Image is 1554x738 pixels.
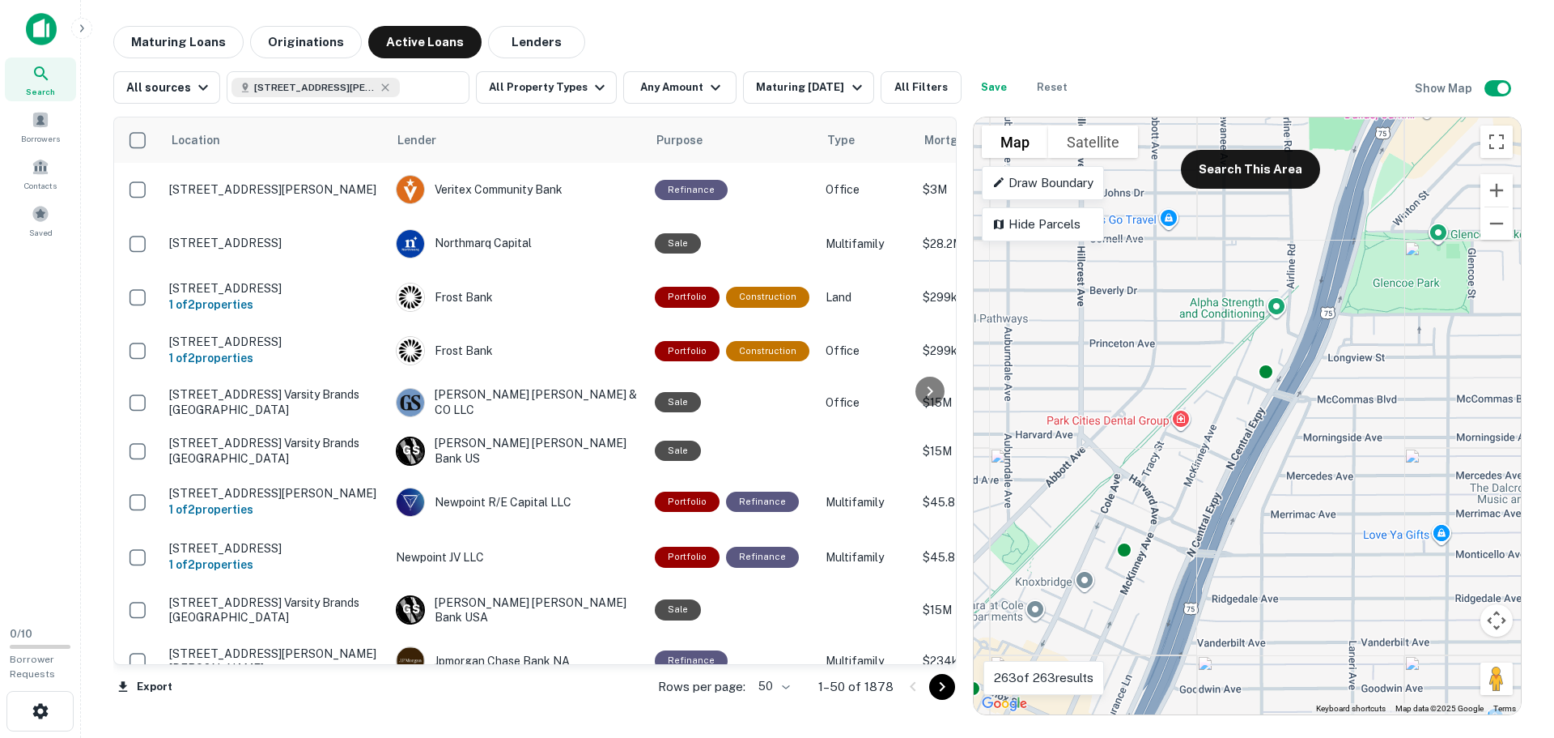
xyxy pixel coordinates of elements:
[169,182,380,197] p: [STREET_ADDRESS][PERSON_NAME]
[655,180,728,200] div: This loan purpose was for refinancing
[396,488,639,517] div: Newpoint R/E Capital LLC
[397,337,424,365] img: picture
[368,26,482,58] button: Active Loans
[992,173,1093,193] p: Draw Boundary
[476,71,617,104] button: All Property Types
[10,628,32,640] span: 0 / 10
[826,493,906,511] p: Multifamily
[161,117,388,163] th: Location
[113,26,244,58] button: Maturing Loans
[1048,126,1138,158] button: Show satellite imagery
[827,130,876,150] span: Type
[396,229,639,258] div: Northmarq Capital
[1026,71,1078,104] button: Reset
[396,548,639,566] p: Newpoint JV LLC
[396,387,639,416] div: [PERSON_NAME] [PERSON_NAME] & CO LLC
[726,341,809,361] div: This loan purpose was for construction
[726,547,799,567] div: This loan purpose was for refinancing
[826,548,906,566] p: Multifamily
[826,235,906,253] p: Multifamily
[743,71,873,104] button: Maturing [DATE]
[974,117,1521,715] div: 0 0
[5,58,76,101] a: Search
[169,296,380,314] h6: 1 of 2 properties
[978,693,1031,715] a: Open this area in Google Maps (opens a new window)
[826,181,906,198] p: Office
[1480,604,1513,637] button: Map camera controls
[1493,704,1516,713] a: Terms (opens in new tab)
[26,85,55,98] span: Search
[254,80,376,95] span: [STREET_ADDRESS][PERSON_NAME]
[397,130,436,150] span: Lender
[126,78,213,97] div: All sources
[968,71,1020,104] button: Save your search to get updates of matches that match your search criteria.
[113,71,220,104] button: All sources
[169,595,380,625] p: [STREET_ADDRESS] Varsity brands [GEOGRAPHIC_DATA]
[171,130,241,150] span: Location
[994,668,1093,688] p: 263 of 263 results
[818,677,894,697] p: 1–50 of 1878
[29,226,53,239] span: Saved
[655,341,720,361] div: This is a portfolio loan with 2 properties
[397,647,424,675] img: picture
[655,287,720,307] div: This is a portfolio loan with 2 properties
[169,541,380,556] p: [STREET_ADDRESS]
[756,78,866,97] div: Maturing [DATE]
[656,130,724,150] span: Purpose
[397,389,424,416] img: picture
[655,599,701,620] div: Sale
[655,492,720,512] div: This is a portfolio loan with 2 properties
[929,674,955,700] button: Go to next page
[169,436,380,465] p: [STREET_ADDRESS] Varsity brands [GEOGRAPHIC_DATA]
[647,117,817,163] th: Purpose
[726,287,809,307] div: This loan purpose was for construction
[826,394,906,412] p: Office
[396,175,639,204] div: Veritex Community Bank
[169,349,380,367] h6: 1 of 2 properties
[397,176,424,203] img: picture
[21,132,60,145] span: Borrowers
[169,236,380,250] p: [STREET_ADDRESS]
[1316,703,1386,715] button: Keyboard shortcuts
[397,230,424,258] img: picture
[396,646,639,676] div: Jpmorgan Chase Bank NA
[655,441,701,461] div: Sale
[1415,79,1475,97] h6: Show Map
[826,652,906,670] p: Multifamily
[826,288,906,306] p: Land
[169,486,380,501] p: [STREET_ADDRESS][PERSON_NAME]
[402,601,419,618] p: G S
[169,281,380,296] p: [STREET_ADDRESS]
[26,13,57,45] img: capitalize-icon.png
[978,693,1031,715] img: Google
[5,105,76,148] div: Borrowers
[5,151,76,195] a: Contacts
[5,198,76,242] a: Saved
[1395,704,1484,713] span: Map data ©2025 Google
[655,233,701,254] div: Sale
[1473,608,1554,686] iframe: Chat Widget
[1480,207,1513,240] button: Zoom out
[396,595,639,625] div: [PERSON_NAME] [PERSON_NAME] Bank USA
[250,26,362,58] button: Originations
[992,215,1093,234] p: Hide Parcels
[402,442,419,459] p: G S
[982,126,1048,158] button: Show street map
[817,117,915,163] th: Type
[24,179,57,192] span: Contacts
[1480,126,1513,158] button: Toggle fullscreen view
[397,284,424,311] img: picture
[752,675,792,698] div: 50
[655,651,728,671] div: This loan purpose was for refinancing
[169,501,380,518] h6: 1 of 2 properties
[488,26,585,58] button: Lenders
[658,677,745,697] p: Rows per page:
[169,556,380,574] h6: 1 of 2 properties
[396,283,639,312] div: Frost Bank
[726,492,799,512] div: This loan purpose was for refinancing
[397,488,424,516] img: picture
